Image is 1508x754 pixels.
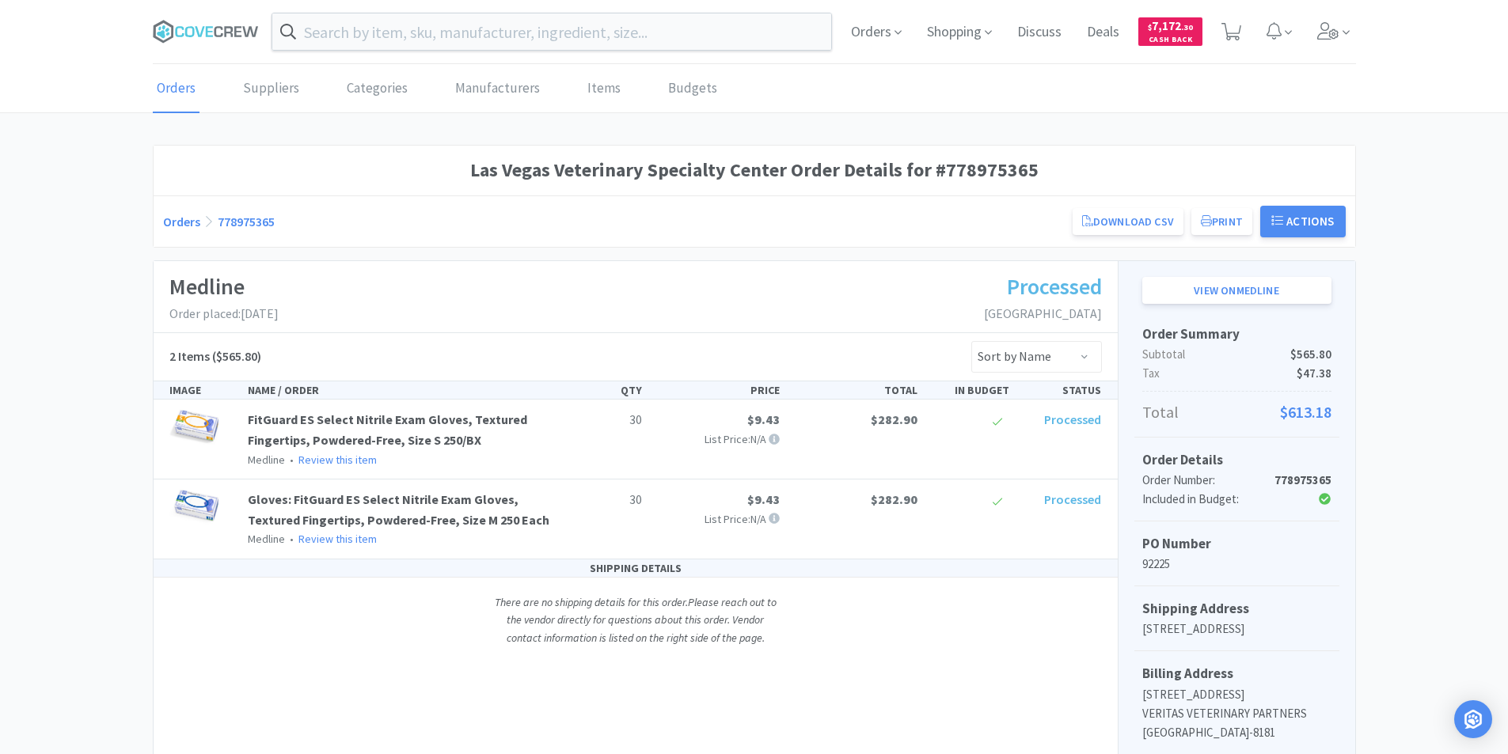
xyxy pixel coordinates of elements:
input: Search by item, sku, manufacturer, ingredient, size... [272,13,832,50]
p: [GEOGRAPHIC_DATA]-8181 [1142,723,1331,742]
span: Processed [1007,272,1102,301]
a: Review this item [298,532,377,546]
span: • [287,453,296,467]
a: Gloves: FitGuard ES Select Nitrile Exam Gloves, Textured Fingertips, Powdered-Free, Size M 250 Each [248,491,549,528]
span: Medline [248,453,285,467]
a: Orders [153,65,199,113]
h5: Billing Address [1142,663,1331,684]
p: 30 [563,490,642,510]
i: There are no shipping details for this order. Please reach out to the vendor directly for questio... [495,595,777,645]
a: $7,172.30Cash Back [1138,10,1202,53]
h5: Order Summary [1142,324,1331,345]
span: $9.43 [747,491,780,507]
p: Order placed: [DATE] [169,304,279,324]
span: Medline [248,532,285,546]
span: $ [1148,22,1152,32]
button: Print [1191,208,1252,235]
div: STATUS [1016,381,1107,399]
a: Categories [343,65,412,113]
span: Cash Back [1148,36,1193,46]
p: [STREET_ADDRESS] [1142,619,1331,638]
a: FitGuard ES Select Nitrile Exam Gloves, Textured Fingertips, Powdered-Free, Size S 250/BX [248,411,527,448]
h5: Shipping Address [1142,598,1331,619]
span: $282.90 [871,491,917,507]
a: Review this item [298,453,377,467]
span: $565.80 [1290,345,1331,364]
div: NAME / ORDER [241,381,556,399]
img: 01522393b7cf4c36bf9a7294b0ab0a16_684698.jpeg [169,490,219,525]
a: Orders [163,214,200,229]
a: Deals [1081,25,1126,40]
h5: PO Number [1142,533,1331,555]
a: Items [583,65,625,113]
a: View onMedline [1142,277,1331,304]
div: TOTAL [786,381,924,399]
div: IN BUDGET [924,381,1016,399]
p: [STREET_ADDRESS] [1142,685,1331,704]
span: 2 Items [169,348,210,364]
span: Processed [1044,491,1101,507]
h5: Order Details [1142,449,1331,471]
div: IMAGE [163,381,242,399]
p: List Price: N/A [655,510,780,528]
span: 7,172 [1148,18,1193,33]
div: Open Intercom Messenger [1454,700,1492,738]
span: Processed [1044,411,1101,427]
img: 9462978f073c4a5e908a2d039d206537_650648.jpeg [169,410,219,445]
div: PRICE [648,381,786,399]
span: $613.18 [1280,400,1331,425]
p: Subtotal [1142,345,1331,364]
div: Included in Budget: [1142,490,1268,509]
a: Download CSV [1073,208,1183,235]
div: Order Number: [1142,471,1268,490]
a: Manufacturers [451,65,544,113]
h5: ($565.80) [169,347,261,367]
button: Actions [1260,206,1346,237]
a: Discuss [1011,25,1068,40]
span: $9.43 [747,411,780,427]
strong: 778975365 [1274,472,1331,487]
span: . 30 [1181,22,1193,32]
p: List Price: N/A [655,430,780,448]
p: [GEOGRAPHIC_DATA] [984,304,1102,324]
p: VERITAS VETERINARY PARTNERS [1142,704,1331,723]
p: Tax [1142,364,1331,383]
div: QTY [556,381,648,399]
span: $47.38 [1297,364,1331,383]
h1: Las Vegas Veterinary Specialty Center Order Details for #778975365 [163,155,1346,185]
p: 30 [563,410,642,430]
a: 778975365 [218,214,275,229]
p: Total [1142,400,1331,425]
h1: Medline [169,269,279,305]
a: Suppliers [239,65,303,113]
span: $282.90 [871,411,917,427]
div: SHIPPING DETAILS [154,559,1118,578]
p: 92225 [1142,555,1331,574]
span: • [287,532,296,546]
a: Budgets [664,65,721,113]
